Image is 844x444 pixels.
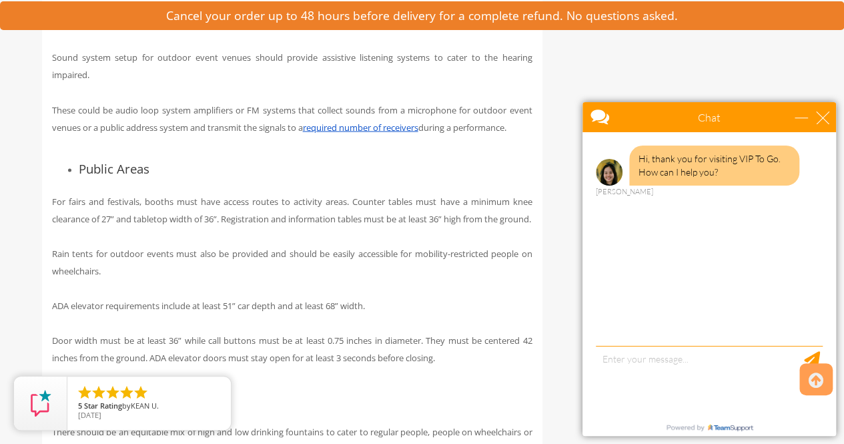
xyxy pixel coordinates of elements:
p: Rain tents for outdoor events must also be provided and should be easily accessible for mobility-... [52,244,532,279]
li:  [119,385,135,401]
h3: Public Areas [79,162,532,176]
li:  [91,385,107,401]
a: required number of receivers [303,121,418,133]
li:  [77,385,93,401]
p: These could be audio loop system amplifiers or FM systems that collect sounds from a microphone f... [52,101,532,136]
span: Star Rating [84,401,122,411]
p: ADA elevator requirements include at least 51” car depth and at least 68” width. [52,296,532,314]
p: For fairs and festivals, booths must have access routes to activity areas. Counter tables must ha... [52,192,532,227]
h3: Drinking Fountains [79,392,532,406]
img: Review Rating [27,390,54,417]
li:  [133,385,149,401]
iframe: Live Chat Box [574,94,844,444]
span: [DATE] [78,410,101,420]
span: KEAN U. [131,401,159,411]
p: Sound system setup for outdoor event venues should provide assistive listening systems to cater t... [52,49,532,83]
span: 5 [78,401,82,411]
li:  [105,385,121,401]
p: Door width must be at least 36” while call buttons must be at least 0.75 inches in diameter. They... [52,331,532,366]
span: by [78,402,220,411]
